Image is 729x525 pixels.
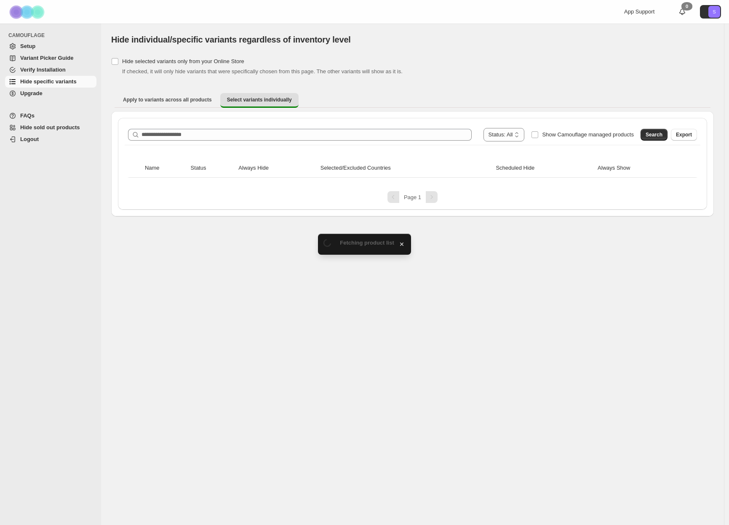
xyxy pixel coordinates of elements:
[20,124,80,131] span: Hide sold out products
[116,93,219,107] button: Apply to variants across all products
[5,52,96,64] a: Variant Picker Guide
[20,55,73,61] span: Variant Picker Guide
[220,93,299,108] button: Select variants individually
[708,6,720,18] span: Avatar with initials S
[318,159,494,178] th: Selected/Excluded Countries
[542,131,634,138] span: Show Camouflage managed products
[188,159,236,178] th: Status
[7,0,49,24] img: Camouflage
[5,76,96,88] a: Hide specific variants
[713,9,716,14] text: S
[5,40,96,52] a: Setup
[641,129,668,141] button: Search
[20,67,66,73] span: Verify Installation
[700,5,721,19] button: Avatar with initials S
[8,32,97,39] span: CAMOUFLAGE
[123,96,212,103] span: Apply to variants across all products
[676,131,692,138] span: Export
[236,159,318,178] th: Always Hide
[111,35,351,44] span: Hide individual/specific variants regardless of inventory level
[646,131,662,138] span: Search
[404,194,421,200] span: Page 1
[20,90,43,96] span: Upgrade
[20,78,77,85] span: Hide specific variants
[493,159,595,178] th: Scheduled Hide
[340,240,394,246] span: Fetching product list
[624,8,654,15] span: App Support
[5,133,96,145] a: Logout
[111,111,714,216] div: Select variants individually
[122,68,403,75] span: If checked, it will only hide variants that were specifically chosen from this page. The other va...
[595,159,683,178] th: Always Show
[671,129,697,141] button: Export
[5,88,96,99] a: Upgrade
[125,191,700,203] nav: Pagination
[20,112,35,119] span: FAQs
[122,58,244,64] span: Hide selected variants only from your Online Store
[142,159,188,178] th: Name
[5,122,96,133] a: Hide sold out products
[20,43,35,49] span: Setup
[5,64,96,76] a: Verify Installation
[678,8,686,16] a: 0
[5,110,96,122] a: FAQs
[20,136,39,142] span: Logout
[681,2,692,11] div: 0
[227,96,292,103] span: Select variants individually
